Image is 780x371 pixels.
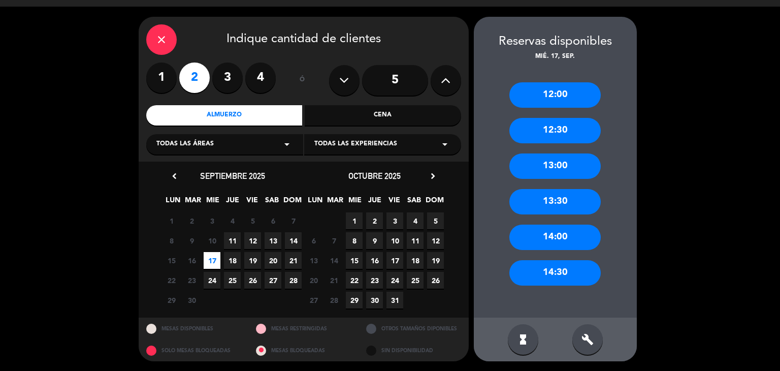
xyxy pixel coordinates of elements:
span: 22 [163,272,180,289]
i: close [155,34,168,46]
div: ó [286,63,319,98]
span: 14 [326,252,342,269]
span: 15 [163,252,180,269]
span: 8 [346,232,363,249]
span: 15 [346,252,363,269]
i: arrow_drop_down [281,138,293,150]
span: 29 [163,292,180,308]
i: hourglass_full [517,333,529,346]
span: 29 [346,292,363,308]
span: 20 [265,252,281,269]
span: DOM [426,194,442,211]
span: 16 [183,252,200,269]
span: 13 [265,232,281,249]
span: LUN [165,194,181,211]
div: OTROS TAMAÑOS DIPONIBLES [359,318,469,339]
span: MIE [346,194,363,211]
span: 26 [244,272,261,289]
span: DOM [283,194,300,211]
span: 8 [163,232,180,249]
div: mié. 17, sep. [474,52,637,62]
span: Todas las áreas [156,139,214,149]
div: SIN DISPONIBILIDAD [359,339,469,361]
span: 25 [224,272,241,289]
div: Cena [305,105,461,126]
div: MESAS BLOQUEADAS [248,339,359,361]
span: 20 [305,272,322,289]
span: 3 [204,212,220,229]
label: 2 [179,63,210,93]
span: 1 [163,212,180,229]
span: MAR [184,194,201,211]
span: 23 [366,272,383,289]
span: 17 [386,252,403,269]
span: MIE [204,194,221,211]
span: septiembre 2025 [200,171,265,181]
div: Almuerzo [146,105,303,126]
span: 23 [183,272,200,289]
span: JUE [366,194,383,211]
span: 30 [366,292,383,308]
div: SOLO MESAS BLOQUEADAS [139,339,249,361]
span: 27 [265,272,281,289]
div: MESAS RESTRINGIDAS [248,318,359,339]
span: 24 [204,272,220,289]
div: Indique cantidad de clientes [146,24,461,55]
span: 11 [407,232,424,249]
span: 6 [265,212,281,229]
span: 6 [305,232,322,249]
span: 7 [326,232,342,249]
span: 12 [244,232,261,249]
span: 3 [386,212,403,229]
span: 13 [305,252,322,269]
span: VIE [386,194,403,211]
span: 2 [183,212,200,229]
span: 5 [244,212,261,229]
span: 9 [183,232,200,249]
div: 13:30 [509,189,601,214]
span: 2 [366,212,383,229]
span: VIE [244,194,261,211]
i: arrow_drop_down [439,138,451,150]
span: 18 [407,252,424,269]
span: 21 [326,272,342,289]
span: 10 [204,232,220,249]
span: octubre 2025 [348,171,401,181]
span: JUE [224,194,241,211]
span: 26 [427,272,444,289]
span: 14 [285,232,302,249]
span: Todas las experiencias [314,139,397,149]
label: 1 [146,63,177,93]
span: SAB [264,194,280,211]
span: 17 [204,252,220,269]
div: 12:30 [509,118,601,143]
span: 27 [305,292,322,308]
span: 30 [183,292,200,308]
span: 7 [285,212,302,229]
span: 19 [427,252,444,269]
span: 4 [224,212,241,229]
span: 12 [427,232,444,249]
div: 14:00 [509,225,601,250]
div: 13:00 [509,153,601,179]
span: 25 [407,272,424,289]
div: MESAS DISPONIBLES [139,318,249,339]
div: 14:30 [509,260,601,286]
i: chevron_right [428,171,438,181]
span: 24 [386,272,403,289]
span: MAR [327,194,343,211]
span: 19 [244,252,261,269]
span: 4 [407,212,424,229]
span: 22 [346,272,363,289]
i: build [581,333,594,346]
div: Reservas disponibles [474,32,637,52]
span: 18 [224,252,241,269]
span: 11 [224,232,241,249]
span: 9 [366,232,383,249]
div: 12:00 [509,82,601,108]
span: 28 [326,292,342,308]
span: 16 [366,252,383,269]
span: LUN [307,194,323,211]
span: SAB [406,194,422,211]
span: 21 [285,252,302,269]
